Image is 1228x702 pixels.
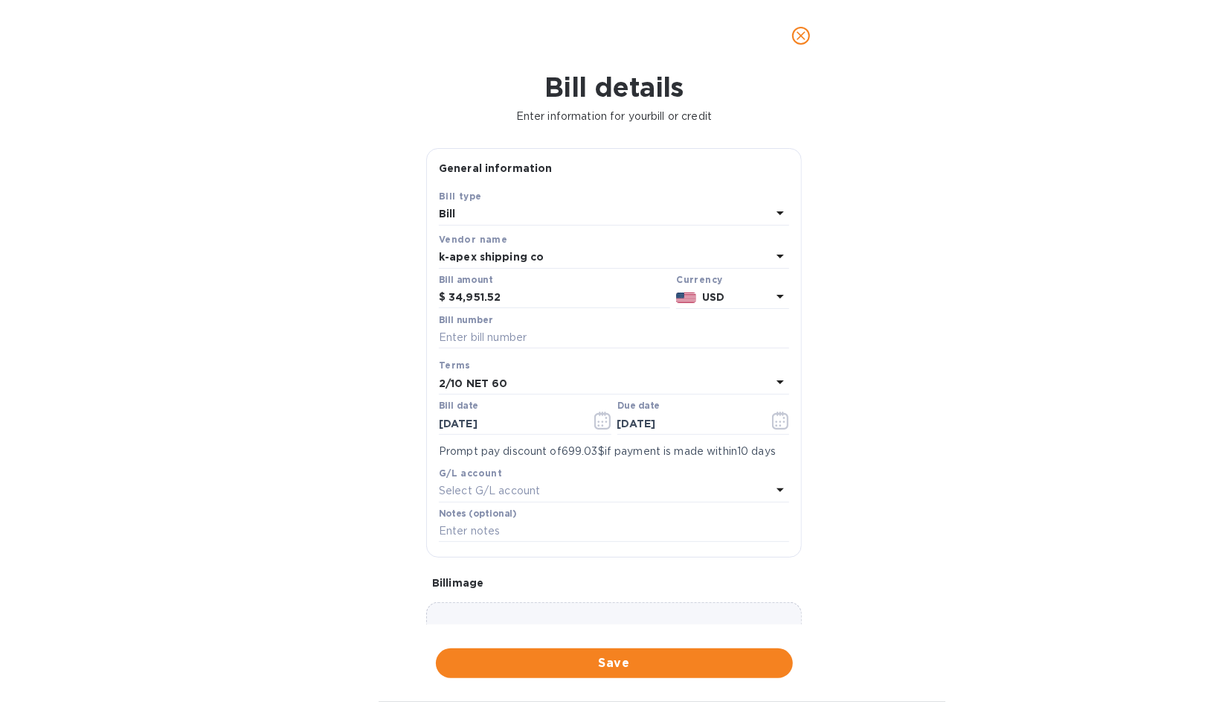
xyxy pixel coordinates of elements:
[439,412,579,435] input: Select date
[439,483,540,499] p: Select G/L account
[439,191,482,202] b: Bill type
[617,402,660,411] label: Due date
[676,274,722,285] b: Currency
[448,654,781,672] span: Save
[439,251,544,263] b: k-apex shipping co
[439,509,517,518] label: Notes (optional)
[617,412,758,435] input: Due date
[439,327,789,349] input: Enter bill number
[12,71,1216,103] h1: Bill details
[439,287,449,309] div: $
[12,109,1216,124] p: Enter information for your bill or credit
[439,468,502,479] b: G/L account
[439,360,471,371] b: Terms
[436,648,793,678] button: Save
[439,316,492,325] label: Bill number
[439,377,507,389] b: 2/10 NET 60
[676,293,696,303] img: USD
[439,234,507,245] b: Vendor name
[783,18,819,54] button: close
[439,208,456,220] b: Bill
[439,162,553,174] b: General information
[702,291,724,303] b: USD
[439,520,789,543] input: Enter notes
[439,275,492,284] label: Bill amount
[432,575,796,590] p: Bill image
[439,444,789,459] p: Prompt pay discount of 699.03$ if payment is made within 10 days
[439,402,478,411] label: Bill date
[449,287,670,309] input: $ Enter bill amount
